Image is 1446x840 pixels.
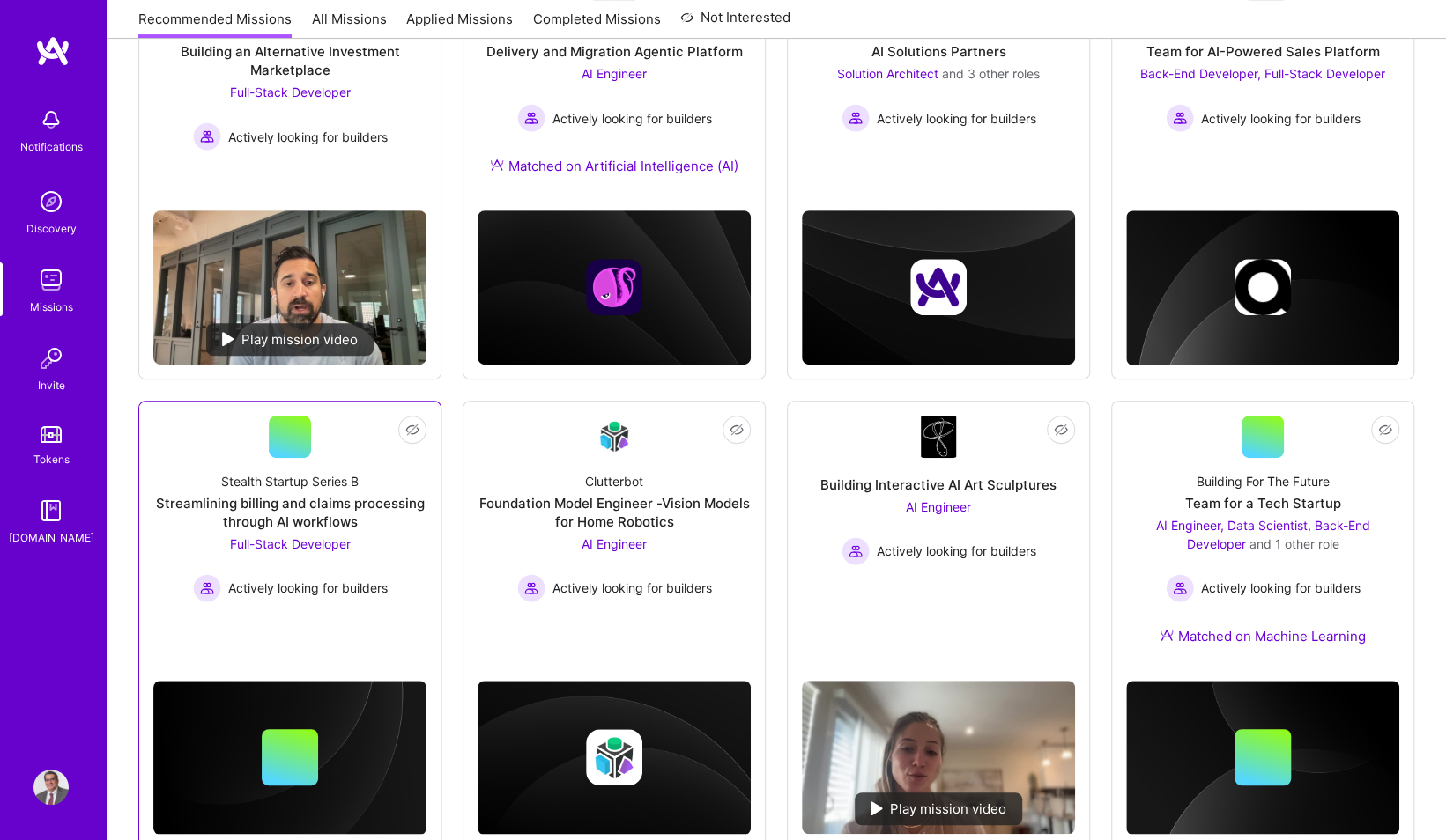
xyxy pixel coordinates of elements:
img: Actively looking for builders [842,537,870,565]
img: discovery [33,184,69,219]
img: Company logo [586,259,642,315]
img: No Mission [153,210,426,364]
a: Company LogoClutterbotFoundation Model Engineer -Vision Models for Home RoboticsAI Engineer Activ... [478,416,751,618]
span: Actively looking for builders [877,109,1036,128]
img: Actively looking for builders [842,104,870,132]
i: icon EyeClosed [405,423,419,437]
div: Missions [30,298,73,316]
div: [DOMAIN_NAME] [9,528,94,547]
div: Streamlining billing and claims processing through AI workflows [153,494,426,531]
span: Solution Architect [837,66,938,81]
div: AI Solutions Partners [871,42,1006,61]
img: No Mission [802,681,1075,834]
a: Building For The FutureTeam for a Tech StartupAI Engineer, Data Scientist, Back-End Developer and... [1126,416,1399,667]
img: Actively looking for builders [1166,574,1194,602]
img: play [222,332,234,346]
img: Company logo [1235,259,1291,315]
span: and 1 other role [1249,536,1339,551]
img: Actively looking for builders [193,574,221,602]
img: cover [153,681,426,836]
span: AI Engineer [582,536,647,551]
span: AI Engineer [582,66,647,81]
div: Building an Alternative Investment Marketplace [153,42,426,79]
img: Invite [33,341,69,376]
span: Full-Stack Developer [230,536,351,551]
img: Company Logo [921,416,956,458]
a: Completed Missions [533,10,661,39]
span: Actively looking for builders [877,542,1036,560]
span: AI Engineer, Data Scientist, Back-End Developer [1156,518,1370,551]
div: Play mission video [855,792,1022,825]
a: User Avatar [29,770,73,805]
img: cover [1126,210,1399,365]
span: Full-Stack Developer [230,85,351,99]
span: Actively looking for builders [1201,578,1361,597]
div: Notifications [20,137,83,156]
div: Discovery [26,219,77,238]
div: Matched on Machine Learning [1160,627,1366,645]
img: teamwork [33,262,69,298]
div: Stealth Startup Series B [221,472,359,490]
img: bell [33,102,69,137]
div: Team for AI-Powered Sales Platform [1146,42,1380,61]
div: Play mission video [206,323,374,356]
img: User Avatar [33,770,69,805]
div: Matched on Artificial Intelligence (AI) [490,157,738,175]
img: cover [1126,681,1399,836]
img: logo [35,35,70,67]
a: Applied Missions [406,10,513,39]
img: guide book [33,493,69,528]
img: Company Logo [593,416,635,457]
span: Actively looking for builders [552,109,712,128]
a: Stealth Startup Series BStreamlining billing and claims processing through AI workflowsFull-Stack... [153,416,426,618]
div: Clutterbot [585,472,643,490]
a: All Missions [312,10,387,39]
img: Actively looking for builders [193,122,221,151]
div: Building Interactive AI Art Sculptures [820,475,1057,494]
img: Company logo [586,729,642,785]
span: Actively looking for builders [228,128,388,146]
span: Actively looking for builders [552,578,712,597]
span: Back-End Developer, Full-Stack Developer [1140,66,1385,81]
img: Ateam Purple Icon [490,158,504,172]
img: cover [478,681,751,836]
a: Not Interested [680,7,790,39]
i: icon EyeClosed [1378,423,1392,437]
span: Actively looking for builders [228,578,388,597]
span: Actively looking for builders [1201,109,1361,128]
a: Recommended Missions [138,10,292,39]
div: Invite [38,376,65,394]
img: play [871,801,883,815]
div: Tokens [33,450,70,468]
img: cover [802,210,1075,365]
i: icon EyeClosed [730,423,744,437]
div: Team for a Tech Startup [1185,494,1341,512]
span: AI Engineer [906,499,971,514]
img: tokens [41,426,62,443]
img: Actively looking for builders [517,574,545,602]
img: Company logo [910,259,967,315]
img: Actively looking for builders [1166,104,1194,132]
img: cover [478,210,751,365]
a: Company LogoBuilding Interactive AI Art SculpturesAI Engineer Actively looking for buildersActive... [802,416,1075,667]
div: Foundation Model Engineer -Vision Models for Home Robotics [478,494,751,531]
img: Actively looking for builders [517,104,545,132]
img: Ateam Purple Icon [1160,628,1174,642]
div: Delivery and Migration Agentic Platform [486,42,743,61]
div: Building For The Future [1197,472,1330,490]
span: and 3 other roles [942,66,1040,81]
i: icon EyeClosed [1054,423,1068,437]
